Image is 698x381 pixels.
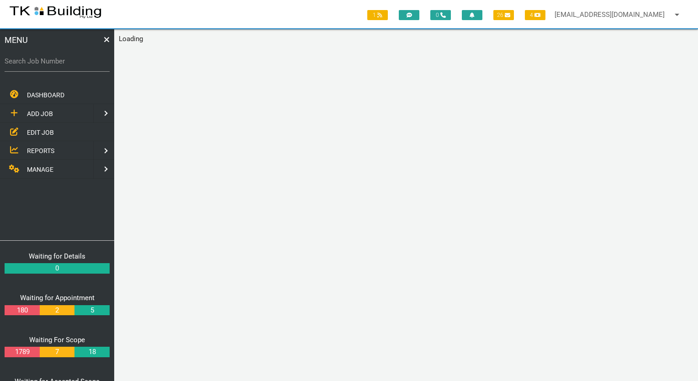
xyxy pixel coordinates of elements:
a: 2 [40,305,74,316]
a: Waiting for Details [29,252,85,260]
a: 7 [40,347,74,357]
span: EDIT JOB [27,128,54,136]
main: Loading [114,29,698,49]
a: 18 [74,347,109,357]
img: s3file [9,5,102,19]
a: 5 [74,305,109,316]
span: 26 [493,10,514,20]
label: Search Job Number [5,56,110,67]
span: MENU [5,34,28,46]
span: 4 [525,10,545,20]
span: ADD JOB [27,110,53,117]
a: 180 [5,305,39,316]
span: 0 [430,10,451,20]
span: REPORTS [27,147,54,154]
a: Waiting For Scope [29,336,85,344]
a: 0 [5,263,110,274]
a: 1789 [5,347,39,357]
span: DASHBOARD [27,91,64,99]
span: 1 [367,10,388,20]
span: MANAGE [27,166,53,173]
a: Waiting for Appointment [20,294,95,302]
